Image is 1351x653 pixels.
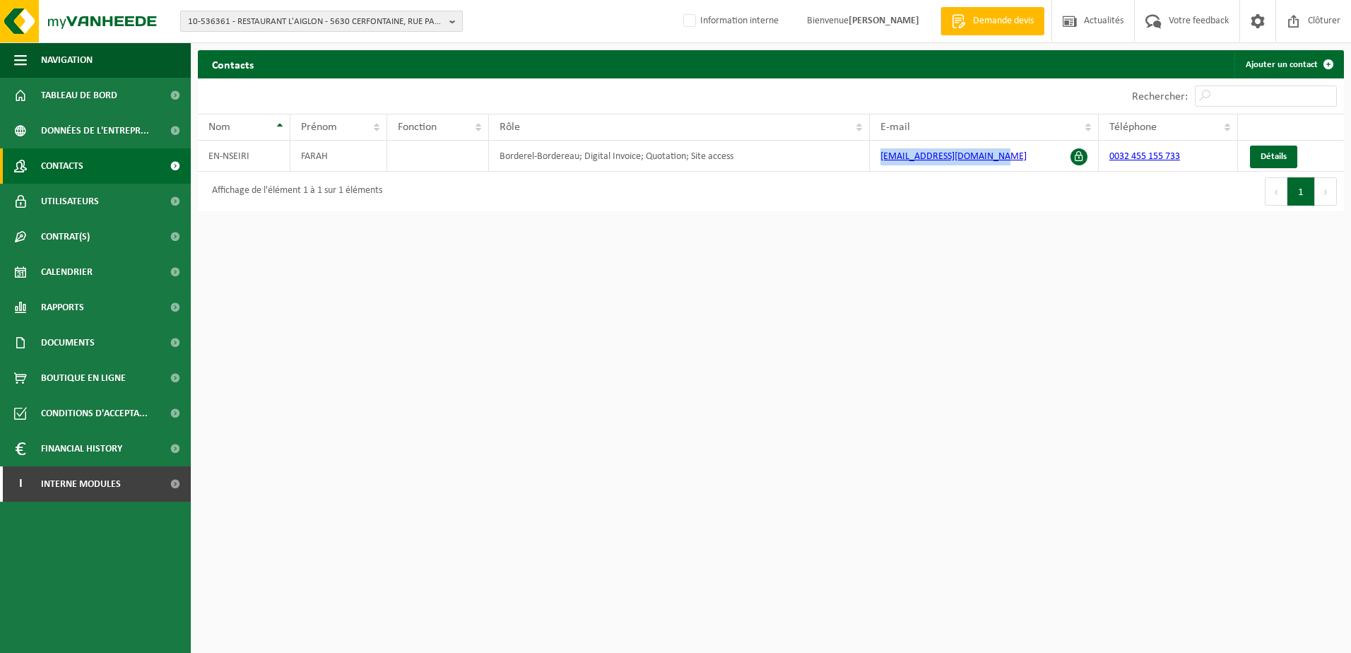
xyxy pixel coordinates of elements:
[500,122,520,133] span: Rôle
[489,141,870,172] td: Borderel-Bordereau; Digital Invoice; Quotation; Site access
[301,122,337,133] span: Prénom
[41,113,149,148] span: Données de l'entrepr...
[1265,177,1287,206] button: Previous
[1315,177,1337,206] button: Next
[1109,122,1157,133] span: Téléphone
[969,14,1037,28] span: Demande devis
[880,151,1027,162] a: [EMAIL_ADDRESS][DOMAIN_NAME]
[290,141,387,172] td: FARAH
[198,50,268,78] h2: Contacts
[41,431,122,466] span: Financial History
[41,148,83,184] span: Contacts
[205,179,382,204] div: Affichage de l'élément 1 à 1 sur 1 éléments
[41,466,121,502] span: Interne modules
[41,325,95,360] span: Documents
[41,290,84,325] span: Rapports
[680,11,779,32] label: Information interne
[41,219,90,254] span: Contrat(s)
[1234,50,1343,78] a: Ajouter un contact
[1287,177,1315,206] button: 1
[188,11,444,33] span: 10-536361 - RESTAURANT L'AIGLON - 5630 CERFONTAINE, RUE PAR DELÀ L'EAU (SIL) 7
[1132,91,1188,102] label: Rechercher:
[41,42,93,78] span: Navigation
[41,78,117,113] span: Tableau de bord
[398,122,437,133] span: Fonction
[1250,146,1297,168] a: Détails
[41,184,99,219] span: Utilisateurs
[1261,152,1287,161] span: Détails
[1109,151,1180,162] a: 0032 455 155 733
[41,254,93,290] span: Calendrier
[180,11,463,32] button: 10-536361 - RESTAURANT L'AIGLON - 5630 CERFONTAINE, RUE PAR DELÀ L'EAU (SIL) 7
[14,466,27,502] span: I
[940,7,1044,35] a: Demande devis
[849,16,919,26] strong: [PERSON_NAME]
[41,360,126,396] span: Boutique en ligne
[208,122,230,133] span: Nom
[880,122,910,133] span: E-mail
[41,396,148,431] span: Conditions d'accepta...
[198,141,290,172] td: EN-NSEIRI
